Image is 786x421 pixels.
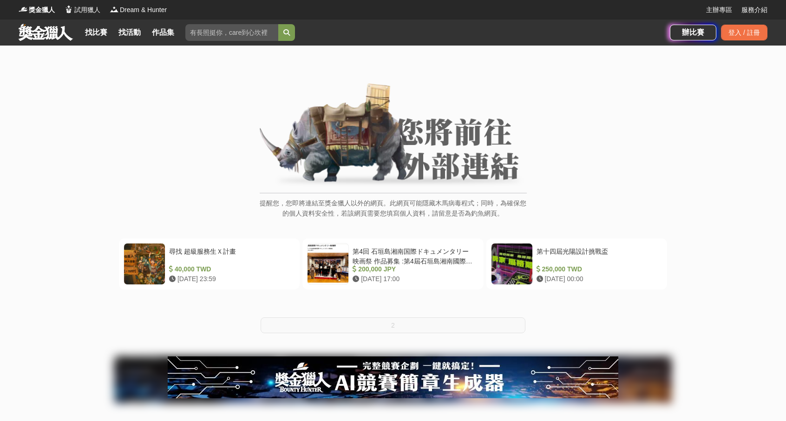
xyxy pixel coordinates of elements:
[119,238,300,289] a: 尋找 超級服務生Ｘ計畫 40,000 TWD [DATE] 23:59
[169,247,291,264] div: 尋找 超級服務生Ｘ計畫
[120,5,167,15] span: Dream & Hunter
[302,238,483,289] a: 第4回 石垣島湘南国際ドキュメンタリー映画祭 作品募集 :第4屆石垣島湘南國際紀錄片電影節作品徵集 200,000 JPY [DATE] 17:00
[110,5,119,14] img: Logo
[169,274,291,284] div: [DATE] 23:59
[260,198,527,228] p: 提醒您，您即將連結至獎金獵人以外的網頁。此網頁可能隱藏木馬病毒程式；同時，為確保您的個人資料安全性，若該網頁需要您填寫個人資料，請留意是否為釣魚網頁。
[19,5,55,15] a: Logo獎金獵人
[169,264,291,274] div: 40,000 TWD
[115,26,144,39] a: 找活動
[353,247,475,264] div: 第4回 石垣島湘南国際ドキュメンタリー映画祭 作品募集 :第4屆石垣島湘南國際紀錄片電影節作品徵集
[353,274,475,284] div: [DATE] 17:00
[537,274,659,284] div: [DATE] 00:00
[260,83,527,188] img: External Link Banner
[670,25,716,40] a: 辦比賽
[64,5,100,15] a: Logo試用獵人
[741,5,767,15] a: 服務介紹
[19,5,28,14] img: Logo
[110,5,167,15] a: LogoDream & Hunter
[537,264,659,274] div: 250,000 TWD
[64,5,73,14] img: Logo
[353,264,475,274] div: 200,000 JPY
[148,26,178,39] a: 作品集
[81,26,111,39] a: 找比賽
[721,25,767,40] div: 登入 / 註冊
[706,5,732,15] a: 主辦專區
[29,5,55,15] span: 獎金獵人
[185,24,278,41] input: 有長照挺你，care到心坎裡！青春出手，拍出照顧 影音徵件活動
[168,356,618,398] img: e66c81bb-b616-479f-8cf1-2a61d99b1888.jpg
[74,5,100,15] span: 試用獵人
[537,247,659,264] div: 第十四屆光陽設計挑戰盃
[486,238,667,289] a: 第十四屆光陽設計挑戰盃 250,000 TWD [DATE] 00:00
[261,317,525,333] button: 2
